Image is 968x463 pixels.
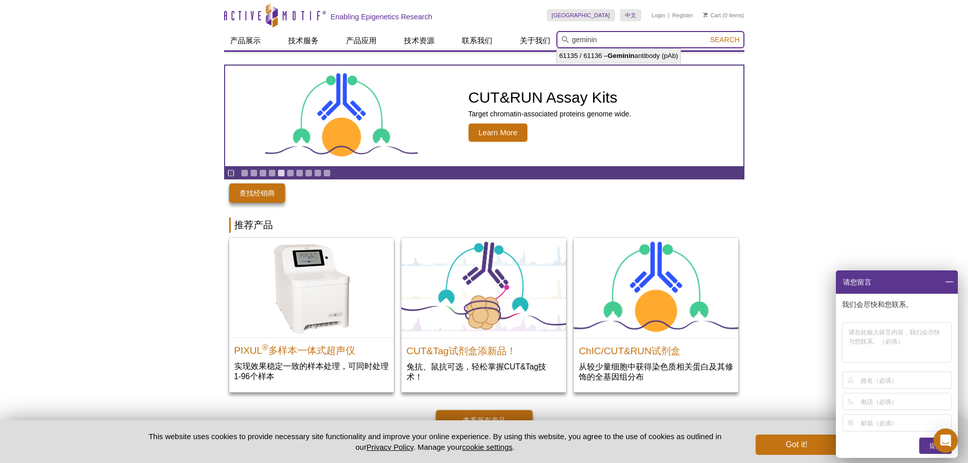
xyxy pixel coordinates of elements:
img: CUT&Tag试剂盒添新品！ [401,238,566,338]
a: Toggle autoplay [227,169,235,177]
a: 技术服务 [282,31,325,50]
button: Got it! [756,435,837,455]
a: Privacy Policy [366,443,413,451]
article: CUT&RUN Assay Kits [225,66,743,166]
strong: Geminin [608,52,635,59]
a: PIXUL Multi-Sample Sonicator PIXUL®多样本一体式超声仪 实现效果稳定一致的样本处理，可同时处理1-96个样本 [229,238,394,392]
a: 技术资源 [398,31,441,50]
button: cookie settings [462,443,512,451]
input: 邮箱（必填） [861,415,950,431]
a: Login [651,12,665,19]
h2: CUT&Tag试剂盒添新品！ [407,341,561,356]
li: (0 items) [703,9,744,21]
span: 请您留言 [842,270,871,294]
span: Search [710,36,739,44]
img: ChIC/CUT&RUN Assay Kit [574,238,738,338]
a: CUT&RUN Assay Kits CUT&RUN Assay Kits Target chromatin-associated proteins genome wide. Learn More [225,66,743,166]
a: Go to slide 2 [250,169,258,177]
div: 提交 [919,438,952,454]
p: Target chromatin-associated proteins genome wide. [469,109,632,118]
h2: ChIC/CUT&RUN试剂盒 [579,341,733,356]
a: Go to slide 7 [296,169,303,177]
a: CUT&Tag试剂盒添新品！ CUT&Tag试剂盒添新品！ 兔抗、鼠抗可选，轻松掌握CUT&Tag技术！ [401,238,566,392]
a: Go to slide 6 [287,169,294,177]
a: Go to slide 5 [277,169,285,177]
span: Learn More [469,124,528,142]
a: Register [672,12,693,19]
p: This website uses cookies to provide necessary site functionality and improve your online experie... [131,431,739,452]
input: 电话（必填） [861,393,950,410]
a: Go to slide 1 [241,169,248,177]
a: Go to slide 8 [305,169,313,177]
a: Go to slide 4 [268,169,276,177]
p: 兔抗、鼠抗可选，轻松掌握CUT&Tag技术！ [407,361,561,382]
a: 产品应用 [340,31,383,50]
a: Go to slide 9 [314,169,322,177]
a: Go to slide 10 [323,169,331,177]
sup: ® [262,343,268,352]
a: [GEOGRAPHIC_DATA] [547,9,615,21]
p: 从较少量细胞中获得染色质相关蛋白及其修饰的全基因组分布 [579,361,733,382]
p: 我们会尽快和您联系。 [842,300,954,309]
a: Go to slide 3 [259,169,267,177]
img: Your Cart [703,12,708,17]
input: Keyword, Cat. No. [556,31,744,48]
a: 产品展示 [224,31,267,50]
a: 联系我们 [456,31,498,50]
a: 中文 [620,9,641,21]
a: 查找经销商 [229,183,285,203]
h2: CUT&RUN Assay Kits [469,90,632,105]
input: 姓名（必填） [861,372,950,388]
a: Cart [703,12,721,19]
li: 61135 / 61136 – antibody (pAb) [557,49,681,63]
button: Search [707,35,742,44]
div: Open Intercom Messenger [933,428,958,453]
h2: Enabling Epigenetics Research [331,12,432,21]
a: 关于我们 [514,31,556,50]
img: PIXUL Multi-Sample Sonicator [229,238,394,337]
h2: PIXUL 多样本一体式超声仪 [234,341,389,356]
li: | [668,9,670,21]
a: ChIC/CUT&RUN Assay Kit ChIC/CUT&RUN试剂盒 从较少量细胞中获得染色质相关蛋白及其修饰的全基因组分布 [574,238,738,392]
img: CUT&RUN Assay Kits [265,70,418,163]
a: 查看所有产品 [436,410,533,430]
h2: 推荐产品 [229,218,739,233]
p: 实现效果稳定一致的样本处理，可同时处理1-96个样本 [234,361,389,382]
